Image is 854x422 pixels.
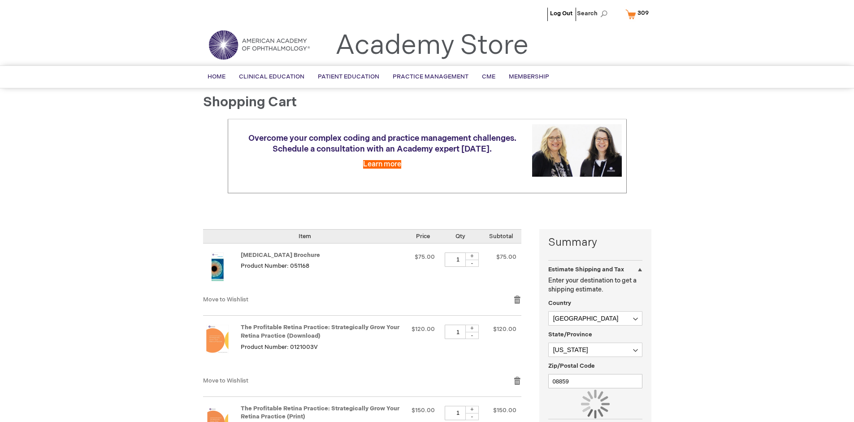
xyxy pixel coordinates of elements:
a: 309 [624,6,655,22]
span: Home [208,73,225,80]
p: Enter your destination to get a shipping estimate. [548,276,642,294]
span: Clinical Education [239,73,304,80]
span: Overcome your complex coding and practice management challenges. Schedule a consultation with an ... [248,134,516,154]
span: State/Province [548,331,592,338]
span: $150.00 [493,407,516,414]
span: Country [548,300,571,307]
span: Practice Management [393,73,468,80]
a: The Profitable Retina Practice: Strategically Grow Your Retina Practice (Print) [241,405,399,421]
input: Qty [445,252,472,267]
div: - [465,332,479,339]
a: Log Out [550,10,572,17]
span: $120.00 [412,326,435,333]
a: The Profitable Retina Practice: Strategically Grow Your Retina Practice (Download) [241,324,399,339]
img: The Profitable Retina Practice: Strategically Grow Your Retina Practice (Download) [203,325,232,353]
span: Item [299,233,311,240]
span: $120.00 [493,326,516,333]
span: Product Number: 051168 [241,262,309,270]
div: - [465,260,479,267]
span: Qty [455,233,465,240]
div: - [465,413,479,420]
span: Product Number: 0121003V [241,344,318,351]
span: Shopping Cart [203,94,297,110]
div: + [465,252,479,260]
div: + [465,325,479,332]
span: Search [577,4,611,22]
a: Academy Store [335,30,529,62]
input: Qty [445,406,472,420]
span: Membership [509,73,549,80]
span: $75.00 [415,253,435,261]
img: Loading... [581,390,610,418]
strong: Summary [548,235,642,250]
span: Patient Education [318,73,379,80]
span: $75.00 [496,253,516,261]
a: The Profitable Retina Practice: Strategically Grow Your Retina Practice (Download) [203,325,241,367]
span: 309 [637,9,649,17]
span: Zip/Postal Code [548,362,595,370]
a: Amblyopia Brochure [203,252,241,287]
a: Move to Wishlist [203,377,248,384]
a: Move to Wishlist [203,296,248,303]
input: Qty [445,325,472,339]
a: Learn more [363,160,401,169]
span: Price [416,233,430,240]
div: + [465,406,479,413]
span: CME [482,73,495,80]
a: [MEDICAL_DATA] Brochure [241,252,320,259]
span: $150.00 [412,407,435,414]
img: Schedule a consultation with an Academy expert today [532,124,622,177]
img: Amblyopia Brochure [203,252,232,281]
strong: Estimate Shipping and Tax [548,266,624,273]
span: Subtotal [489,233,513,240]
